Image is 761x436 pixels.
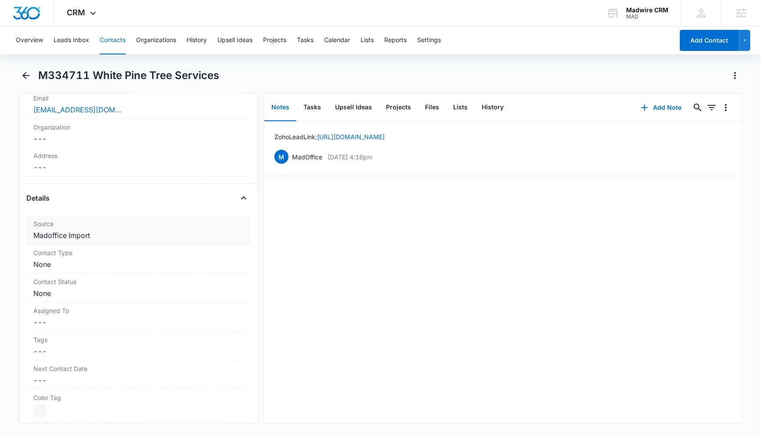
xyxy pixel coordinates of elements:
div: Next Contact Date--- [26,360,251,389]
p: MadOffice [292,152,322,162]
button: Notes [264,94,296,121]
p: [DATE] 4:16pm [328,152,372,162]
button: Upsell Ideas [217,26,252,54]
button: Settings [417,26,441,54]
label: Source [33,219,244,228]
span: M [274,150,289,164]
button: Upsell Ideas [328,94,379,121]
div: Color Tag [26,389,251,422]
div: SourceMadoffice Import [26,216,251,245]
label: Color Tag [33,393,244,402]
dd: --- [33,375,244,386]
dd: --- [33,346,244,357]
button: Search... [691,101,705,115]
button: History [187,26,207,54]
div: Contact TypeNone [26,245,251,274]
button: Actions [728,68,742,83]
a: [EMAIL_ADDRESS][DOMAIN_NAME] [33,104,121,115]
button: Back [19,68,32,83]
button: Add Note [632,97,691,118]
button: Contacts [100,26,126,54]
button: Lists [446,94,475,121]
p: Zoho Lead Link: [274,132,385,141]
label: Tags [33,335,244,344]
label: Contact Status [33,277,244,286]
h1: M334711 White Pine Tree Services [38,69,219,82]
div: Assigned To--- [26,303,251,332]
label: Address [33,151,244,160]
label: Contact Type [33,248,244,257]
button: Overflow Menu [719,101,733,115]
dd: None [33,288,244,299]
button: Projects [379,94,418,121]
button: Projects [263,26,286,54]
dd: --- [33,133,244,144]
button: Tasks [296,94,328,121]
h4: Details [26,193,50,203]
button: Filters [705,101,719,115]
button: Leads Inbox [54,26,89,54]
label: Organization [33,123,244,132]
button: Overview [16,26,43,54]
label: Next Contact Date [33,364,244,373]
span: CRM [67,8,86,17]
div: Organization--- [26,119,251,148]
dd: Madoffice Import [33,230,244,241]
div: account id [626,14,668,20]
dd: None [33,259,244,270]
button: History [475,94,511,121]
button: Lists [361,26,374,54]
div: Contact StatusNone [26,274,251,303]
a: [URL][DOMAIN_NAME] [317,133,385,141]
div: account name [626,7,668,14]
label: Assigned To [33,306,244,315]
button: Add Contact [680,30,739,51]
button: Close [237,191,251,205]
button: Tasks [297,26,314,54]
label: Email [33,94,244,103]
div: Address--- [26,148,251,177]
dd: --- [33,162,244,173]
dd: --- [33,317,244,328]
button: Files [418,94,446,121]
div: Email[EMAIL_ADDRESS][DOMAIN_NAME] [26,90,251,119]
button: Organizations [136,26,176,54]
div: Tags--- [26,332,251,360]
button: Calendar [324,26,350,54]
button: Reports [384,26,407,54]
